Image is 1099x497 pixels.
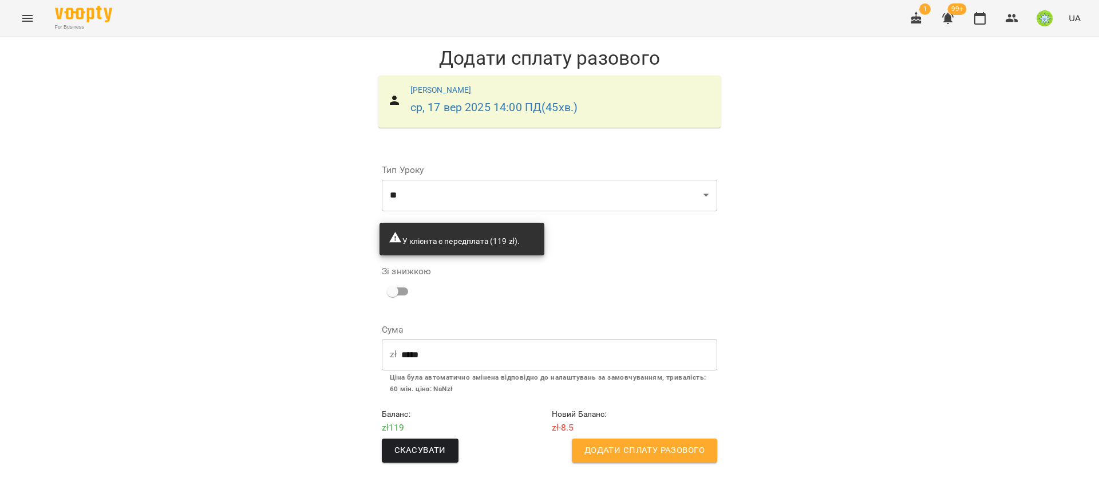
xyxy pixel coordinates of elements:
[394,443,446,458] span: Скасувати
[14,5,41,32] button: Menu
[382,421,547,435] p: zł 119
[55,23,112,31] span: For Business
[919,3,931,15] span: 1
[55,6,112,22] img: Voopty Logo
[948,3,967,15] span: 99+
[410,101,578,114] a: ср, 17 вер 2025 14:00 ПД(45хв.)
[572,439,717,463] button: Додати сплату разового
[382,408,547,421] h6: Баланс :
[1069,12,1081,24] span: UA
[584,443,705,458] span: Додати сплату разового
[389,236,520,246] span: У клієнта є передплата (119 zł).
[382,325,717,334] label: Сума
[552,421,717,435] p: zł -8.5
[373,46,726,70] h1: Додати сплату разового
[382,267,431,276] label: Зі знижкою
[382,165,717,175] label: Тип Уроку
[382,439,458,463] button: Скасувати
[1037,10,1053,26] img: 8ec40acc98eb0e9459e318a00da59de5.jpg
[390,348,397,361] p: zł
[410,85,472,94] a: [PERSON_NAME]
[552,408,717,421] h6: Новий Баланс :
[1064,7,1085,29] button: UA
[390,373,706,393] b: Ціна була автоматично змінена відповідно до налаштувань за замовчуванням, тривалість: 60 мін. цін...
